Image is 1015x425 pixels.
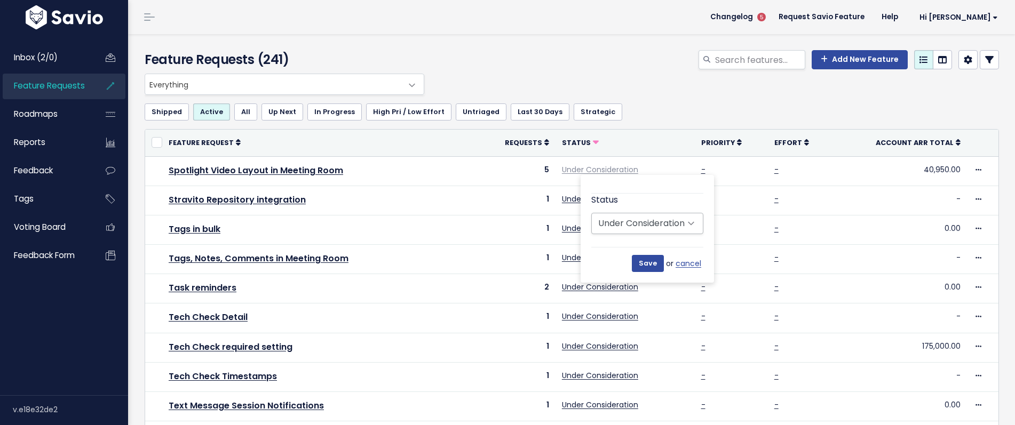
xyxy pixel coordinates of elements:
td: 1 [477,392,556,421]
ul: Filter feature requests [145,103,999,121]
a: Under Consideration [562,399,638,410]
a: In Progress [307,103,362,121]
td: 0.00 [833,274,967,303]
a: Account ARR Total [876,137,961,148]
span: Everything [145,74,402,94]
a: Tags [3,187,89,211]
a: Under Consideration [562,311,638,322]
a: Last 30 Days [511,103,569,121]
td: - [833,303,967,333]
a: Add New Feature [812,50,908,69]
td: 1 [477,186,556,215]
a: Active [193,103,230,121]
a: Effort [774,137,809,148]
a: Roadmaps [3,102,89,126]
a: Status [562,137,599,148]
a: Strategic [574,103,622,121]
a: Under Consideration [562,282,638,292]
a: - [701,311,705,322]
span: Changelog [710,13,753,21]
span: Inbox (2/0) [14,52,58,63]
a: Hi [PERSON_NAME] [907,9,1006,26]
a: Requests [505,137,549,148]
a: - [701,282,705,292]
td: 1 [477,333,556,362]
a: Under Consideration [562,252,638,263]
a: - [774,399,779,410]
a: cancel [676,257,703,270]
a: Stravito Repository integration [169,194,306,206]
a: Feedback form [3,243,89,268]
a: High Pri / Low Effort [366,103,451,121]
span: Status [562,138,591,147]
a: Voting Board [3,215,89,239]
a: - [774,282,779,292]
span: Feedback form [14,250,75,261]
td: 1 [477,215,556,244]
a: Under Consideration [562,223,638,234]
span: Everything [145,74,424,95]
a: Reports [3,130,89,155]
label: Status [591,194,618,206]
a: Tags, Notes, Comments in Meeting Room [169,252,348,264]
span: Requests [505,138,542,147]
a: Help [873,9,907,25]
a: Tech Check required setting [169,341,292,353]
span: 5 [757,13,766,21]
td: 1 [477,245,556,274]
a: - [774,194,779,204]
a: Feature Request [169,137,241,148]
td: - [833,186,967,215]
td: 5 [477,156,556,186]
span: Voting Board [14,221,66,232]
span: Account ARR Total [876,138,954,147]
td: 2 [477,274,556,303]
span: Priority [701,138,735,147]
a: Spotlight Video Layout in Meeting Room [169,164,343,177]
td: - [833,362,967,391]
span: Feature Requests [14,80,85,91]
a: Under Consideration [562,370,638,381]
a: - [774,370,779,381]
a: - [774,164,779,175]
a: Under Consideration [562,164,638,175]
a: Request Savio Feature [770,9,873,25]
h4: Feature Requests (241) [145,50,419,69]
a: Tech Check Detail [169,311,248,323]
a: - [774,252,779,263]
a: Feature Requests [3,74,89,98]
a: Inbox (2/0) [3,45,89,70]
a: - [774,311,779,322]
a: Under Consideration [562,341,638,351]
a: Tech Check Timestamps [169,370,277,382]
span: Roadmaps [14,108,58,119]
span: Feature Request [169,138,234,147]
img: logo-white.9d6f32f41409.svg [23,5,106,29]
span: Effort [774,138,802,147]
a: - [701,370,705,381]
a: Up Next [261,103,303,121]
a: - [701,399,705,410]
td: 0.00 [833,215,967,244]
a: - [701,164,705,175]
td: 0.00 [833,392,967,421]
a: - [701,341,705,351]
span: Feedback [14,165,53,176]
td: 40,950.00 [833,156,967,186]
span: Reports [14,137,45,148]
a: - [774,223,779,234]
input: Save [632,255,664,272]
a: - [774,341,779,351]
div: or [591,247,703,272]
a: Text Message Session Notifications [169,399,324,412]
a: Tags in bulk [169,223,220,235]
td: 1 [477,303,556,333]
a: Task reminders [169,282,236,294]
a: Untriaged [456,103,506,121]
input: Search features... [714,50,805,69]
a: All [234,103,257,121]
a: Feedback [3,158,89,183]
span: Hi [PERSON_NAME] [919,13,998,21]
td: 175,000.00 [833,333,967,362]
div: v.e18e32de2 [13,396,128,423]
